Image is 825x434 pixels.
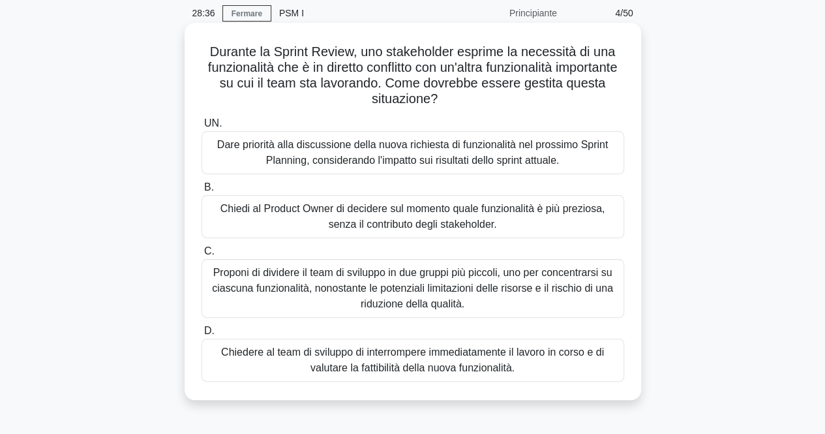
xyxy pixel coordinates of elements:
a: Fermare [222,5,271,22]
font: 28:36 [192,8,215,18]
font: C. [204,245,215,256]
font: Principiante [509,8,557,18]
font: 4/50 [615,8,633,18]
font: UN. [204,117,222,129]
font: Durante la Sprint Review, uno stakeholder esprime la necessità di una funzionalità che è in diret... [208,44,618,106]
font: D. [204,325,215,336]
font: B. [204,181,214,193]
font: Fermare [232,9,262,18]
font: Chiedere al team di sviluppo di interrompere immediatamente il lavoro in corso e di valutare la f... [221,347,604,373]
font: Dare priorità alla discussione della nuova richiesta di funzionalità nel prossimo Sprint Planning... [217,139,608,166]
font: PSM I [279,8,304,18]
font: Chiedi al Product Owner di decidere sul momento quale funzionalità è più preziosa, senza il contr... [220,203,605,230]
font: Proponi di dividere il team di sviluppo in due gruppi più piccoli, uno per concentrarsi su ciascu... [212,267,613,309]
